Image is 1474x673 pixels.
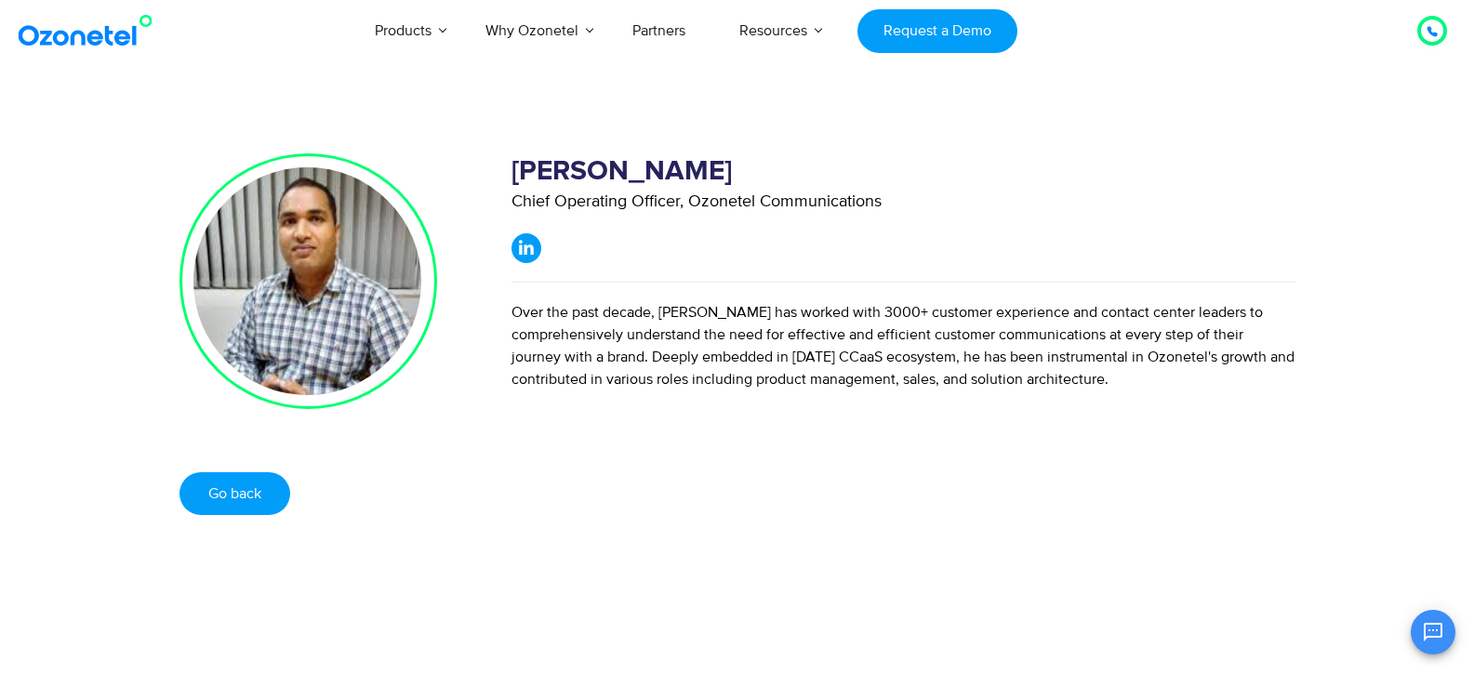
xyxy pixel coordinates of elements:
[1411,610,1455,654] button: Open chat
[511,190,1295,215] designat: Chief Operating Officer, Ozonetel Communications
[179,472,290,515] a: Go back
[511,301,1295,390] p: Over the past decade, [PERSON_NAME] has worked with 3000+ customer experience and contact center ...
[511,153,1295,190] h3: [PERSON_NAME]
[857,9,1016,53] a: Request a Demo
